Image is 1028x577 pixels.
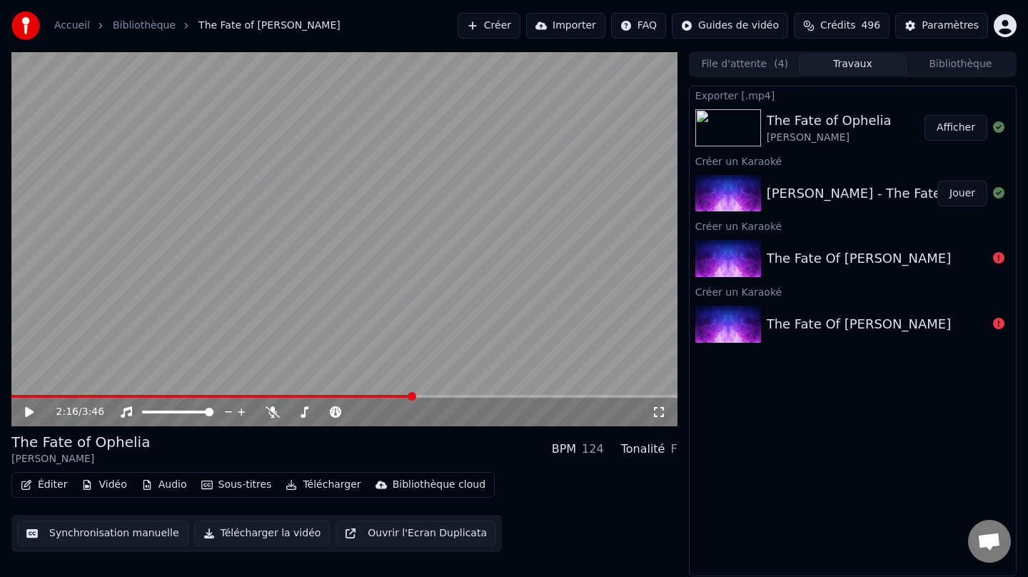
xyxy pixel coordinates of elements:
div: Créer un Karaoké [690,283,1016,300]
span: Crédits [820,19,855,33]
div: [PERSON_NAME] [767,131,892,145]
div: / [56,405,91,419]
div: Tonalité [621,441,665,458]
button: Sous-titres [196,475,278,495]
div: Bibliothèque cloud [393,478,485,492]
button: File d'attente [691,54,799,75]
div: BPM [552,441,576,458]
div: The Fate of Ophelia [11,432,150,452]
button: Télécharger la vidéo [194,521,331,546]
div: The Fate Of [PERSON_NAME] [767,249,952,269]
button: Télécharger [280,475,366,495]
button: Paramètres [895,13,988,39]
a: Accueil [54,19,90,33]
span: 496 [861,19,880,33]
span: ( 4 ) [774,57,788,71]
div: 124 [582,441,604,458]
div: Exporter [.mp4] [690,86,1016,104]
nav: breadcrumb [54,19,341,33]
button: FAQ [611,13,666,39]
div: Créer un Karaoké [690,217,1016,234]
button: Bibliothèque [907,54,1014,75]
button: Vidéo [76,475,132,495]
span: 2:16 [56,405,79,419]
button: Importer [526,13,605,39]
div: [PERSON_NAME] - The Fate of Ophelia [767,184,1011,204]
div: Paramètres [922,19,979,33]
span: 3:46 [82,405,104,419]
div: Créer un Karaoké [690,152,1016,169]
button: Crédits496 [794,13,890,39]
button: Travaux [799,54,907,75]
button: Afficher [924,115,987,141]
a: Bibliothèque [113,19,176,33]
div: Ouvrir le chat [968,520,1011,563]
div: The Fate of Ophelia [767,111,892,131]
button: Audio [136,475,193,495]
div: F [670,441,677,458]
button: Guides de vidéo [672,13,788,39]
button: Éditer [15,475,73,495]
button: Créer [458,13,520,39]
button: Jouer [937,181,987,206]
div: [PERSON_NAME] [11,452,150,466]
button: Synchronisation manuelle [17,521,188,546]
img: youka [11,11,40,40]
button: Ouvrir l'Ecran Duplicata [336,521,496,546]
span: The Fate of [PERSON_NAME] [198,19,341,33]
div: The Fate Of [PERSON_NAME] [767,314,952,334]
